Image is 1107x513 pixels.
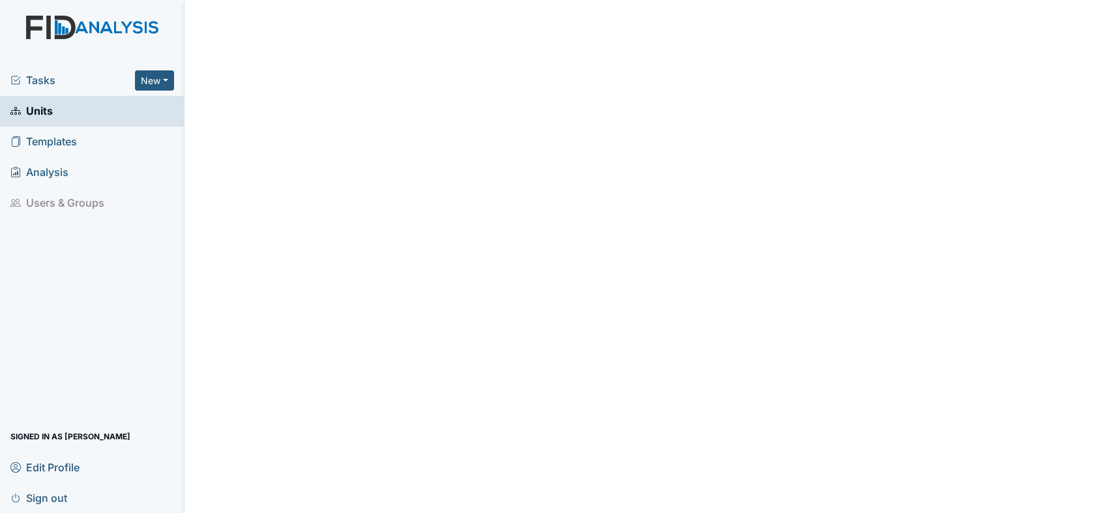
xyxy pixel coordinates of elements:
[10,132,77,152] span: Templates
[10,457,80,477] span: Edit Profile
[10,162,68,183] span: Analysis
[10,101,53,121] span: Units
[10,426,130,447] span: Signed in as [PERSON_NAME]
[10,488,67,508] span: Sign out
[135,70,174,91] button: New
[10,72,135,88] a: Tasks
